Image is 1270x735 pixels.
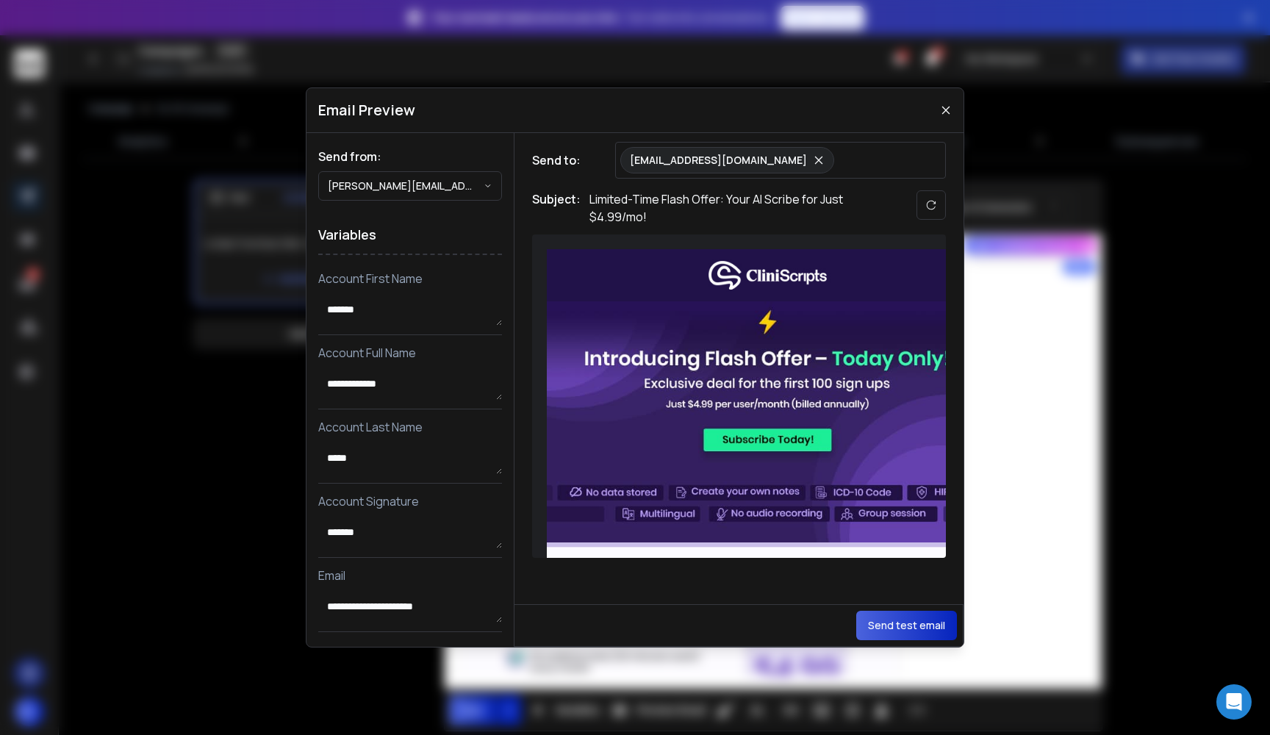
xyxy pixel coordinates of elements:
[318,344,502,362] p: Account Full Name
[856,611,957,640] button: Send test email
[547,301,988,542] img: fcce6ee3-37f8-4033-8e41-147ea39f8913.jpeg
[318,418,502,436] p: Account Last Name
[318,492,502,510] p: Account Signature
[318,215,502,255] h1: Variables
[1216,684,1252,720] div: Open Intercom Messenger
[532,190,581,226] h1: Subject:
[532,151,591,169] h1: Send to:
[318,567,502,584] p: Email
[328,179,484,193] p: [PERSON_NAME][EMAIL_ADDRESS][DOMAIN_NAME]
[318,100,415,121] h1: Email Preview
[318,148,502,165] h1: Send from:
[589,190,883,226] p: Limited-Time Flash Offer: Your AI Scribe for Just $4.99/mo!
[547,542,988,559] img: d8d22456-fb87-44f2-b5f2-35479519ae1e.jpeg
[318,270,502,287] p: Account First Name
[630,153,807,168] p: [EMAIL_ADDRESS][DOMAIN_NAME]
[547,249,988,301] img: 6624478e-3cd6-4252-b98e-a5aece670e15.jpeg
